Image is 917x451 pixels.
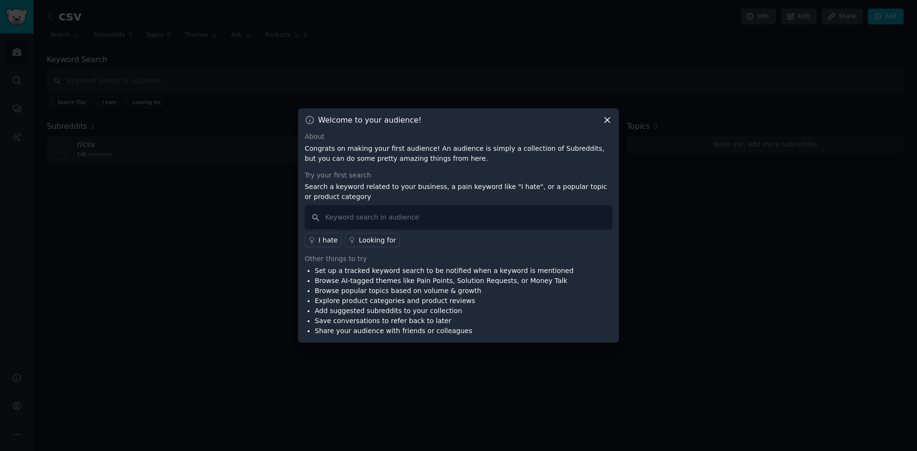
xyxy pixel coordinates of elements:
[305,254,612,264] div: Other things to try
[305,132,612,142] div: About
[305,182,612,202] p: Search a keyword related to your business, a pain keyword like "I hate", or a popular topic or pr...
[315,316,574,326] li: Save conversations to refer back to later
[315,276,574,286] li: Browse AI-tagged themes like Pain Points, Solution Requests, or Money Talk
[359,235,396,245] div: Looking for
[305,233,341,247] a: I hate
[305,144,612,164] p: Congrats on making your first audience! An audience is simply a collection of Subreddits, but you...
[315,326,574,336] li: Share your audience with friends or colleagues
[315,266,574,276] li: Set up a tracked keyword search to be notified when a keyword is mentioned
[318,115,422,125] h3: Welcome to your audience!
[315,296,574,306] li: Explore product categories and product reviews
[315,286,574,296] li: Browse popular topics based on volume & growth
[345,233,400,247] a: Looking for
[305,205,612,230] input: Keyword search in audience
[319,235,338,245] div: I hate
[305,170,612,180] div: Try your first search
[315,306,574,316] li: Add suggested subreddits to your collection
